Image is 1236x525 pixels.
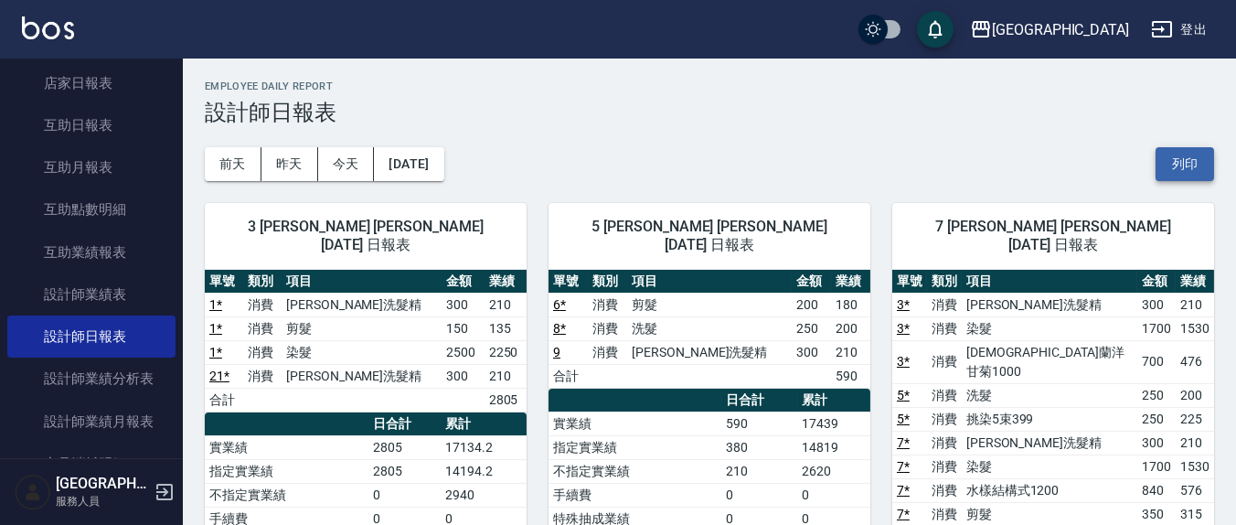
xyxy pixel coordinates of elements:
[22,16,74,39] img: Logo
[282,340,442,364] td: 染髮
[797,389,870,412] th: 累計
[553,345,560,359] a: 9
[485,364,527,388] td: 210
[570,218,848,254] span: 5 [PERSON_NAME] [PERSON_NAME] [DATE] 日報表
[205,459,368,483] td: 指定實業績
[7,316,176,358] a: 設計師日報表
[1137,340,1176,383] td: 700
[205,270,527,412] table: a dense table
[1176,383,1214,407] td: 200
[282,364,442,388] td: [PERSON_NAME]洗髮精
[831,316,870,340] td: 200
[721,459,797,483] td: 210
[56,493,149,509] p: 服務人員
[243,364,282,388] td: 消費
[721,389,797,412] th: 日合計
[374,147,443,181] button: [DATE]
[549,270,870,389] table: a dense table
[1176,340,1214,383] td: 476
[485,388,527,412] td: 2805
[243,270,282,294] th: 類別
[627,270,792,294] th: 項目
[588,293,627,316] td: 消費
[1137,407,1176,431] td: 250
[721,435,797,459] td: 380
[831,364,870,388] td: 590
[1176,478,1214,502] td: 576
[962,383,1138,407] td: 洗髮
[792,293,831,316] td: 200
[442,293,484,316] td: 300
[927,431,962,455] td: 消費
[831,293,870,316] td: 180
[205,80,1214,92] h2: Employee Daily Report
[549,459,721,483] td: 不指定實業績
[962,407,1138,431] td: 挑染5束399
[7,62,176,104] a: 店家日報表
[549,270,588,294] th: 單號
[831,270,870,294] th: 業績
[227,218,505,254] span: 3 [PERSON_NAME] [PERSON_NAME] [DATE] 日報表
[7,358,176,400] a: 設計師業績分析表
[368,412,441,436] th: 日合計
[7,401,176,443] a: 設計師業績月報表
[205,270,243,294] th: 單號
[1137,270,1176,294] th: 金額
[7,104,176,146] a: 互助日報表
[962,293,1138,316] td: [PERSON_NAME]洗髮精
[205,100,1214,125] h3: 設計師日報表
[56,475,149,493] h5: [GEOGRAPHIC_DATA]
[549,412,721,435] td: 實業績
[485,340,527,364] td: 2250
[485,270,527,294] th: 業績
[368,483,441,507] td: 0
[1137,455,1176,478] td: 1700
[261,147,318,181] button: 昨天
[927,316,962,340] td: 消費
[282,270,442,294] th: 項目
[962,340,1138,383] td: [DEMOGRAPHIC_DATA]蘭洋甘菊1000
[1137,316,1176,340] td: 1700
[7,443,176,485] a: 商品消耗明細
[1176,316,1214,340] td: 1530
[442,364,484,388] td: 300
[1137,478,1176,502] td: 840
[1137,383,1176,407] td: 250
[442,340,484,364] td: 2500
[927,383,962,407] td: 消費
[1176,407,1214,431] td: 225
[588,340,627,364] td: 消費
[549,435,721,459] td: 指定實業績
[792,270,831,294] th: 金額
[927,407,962,431] td: 消費
[7,146,176,188] a: 互助月報表
[917,11,954,48] button: save
[1137,293,1176,316] td: 300
[243,293,282,316] td: 消費
[442,316,484,340] td: 150
[205,435,368,459] td: 實業績
[927,270,962,294] th: 類別
[792,340,831,364] td: 300
[441,412,527,436] th: 累計
[7,188,176,230] a: 互助點數明細
[914,218,1192,254] span: 7 [PERSON_NAME] [PERSON_NAME] [DATE] 日報表
[7,273,176,316] a: 設計師業績表
[205,483,368,507] td: 不指定實業績
[441,459,527,483] td: 14194.2
[1137,431,1176,455] td: 300
[992,18,1129,41] div: [GEOGRAPHIC_DATA]
[1176,270,1214,294] th: 業績
[485,293,527,316] td: 210
[485,316,527,340] td: 135
[441,483,527,507] td: 2940
[368,459,441,483] td: 2805
[1176,431,1214,455] td: 210
[627,316,792,340] td: 洗髮
[1176,293,1214,316] td: 210
[1144,13,1214,47] button: 登出
[7,231,176,273] a: 互助業績報表
[797,412,870,435] td: 17439
[962,431,1138,455] td: [PERSON_NAME]洗髮精
[962,270,1138,294] th: 項目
